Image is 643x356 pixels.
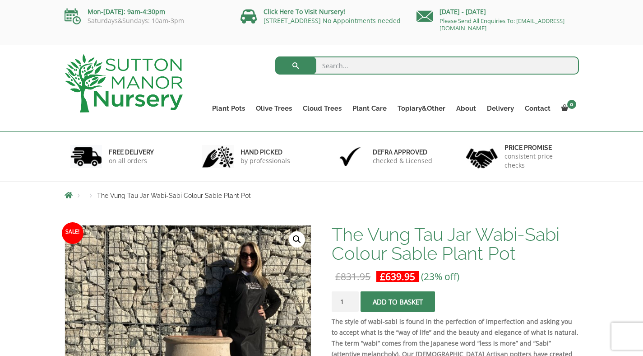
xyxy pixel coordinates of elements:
[241,148,290,156] h6: hand picked
[347,102,392,115] a: Plant Care
[65,54,183,112] img: logo
[504,144,573,152] h6: Price promise
[361,291,435,312] button: Add to basket
[207,102,250,115] a: Plant Pots
[519,102,556,115] a: Contact
[421,270,459,283] span: (23% off)
[504,152,573,170] p: consistent price checks
[109,156,154,165] p: on all orders
[65,17,227,24] p: Saturdays&Sundays: 10am-3pm
[275,56,579,75] input: Search...
[392,102,451,115] a: Topiary&Other
[439,17,564,32] a: Please Send All Enquiries To: [EMAIL_ADDRESS][DOMAIN_NAME]
[289,231,305,248] a: View full-screen image gallery
[416,6,579,17] p: [DATE] - [DATE]
[109,148,154,156] h6: FREE DELIVERY
[62,222,83,244] span: Sale!
[70,145,102,168] img: 1.jpg
[264,7,345,16] a: Click Here To Visit Nursery!
[380,270,385,283] span: £
[567,100,576,109] span: 0
[202,145,234,168] img: 2.jpg
[556,102,579,115] a: 0
[380,270,415,283] bdi: 639.95
[297,102,347,115] a: Cloud Trees
[373,148,432,156] h6: Defra approved
[332,225,578,263] h1: The Vung Tau Jar Wabi-Sabi Colour Sable Plant Pot
[466,143,498,170] img: 4.jpg
[451,102,481,115] a: About
[65,192,579,199] nav: Breadcrumbs
[65,6,227,17] p: Mon-[DATE]: 9am-4:30pm
[241,156,290,165] p: by professionals
[334,145,366,168] img: 3.jpg
[373,156,432,165] p: checked & Licensed
[264,16,401,25] a: [STREET_ADDRESS] No Appointments needed
[335,270,341,283] span: £
[97,192,251,199] span: The Vung Tau Jar Wabi-Sabi Colour Sable Plant Pot
[250,102,297,115] a: Olive Trees
[481,102,519,115] a: Delivery
[332,291,359,312] input: Product quantity
[335,270,370,283] bdi: 831.95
